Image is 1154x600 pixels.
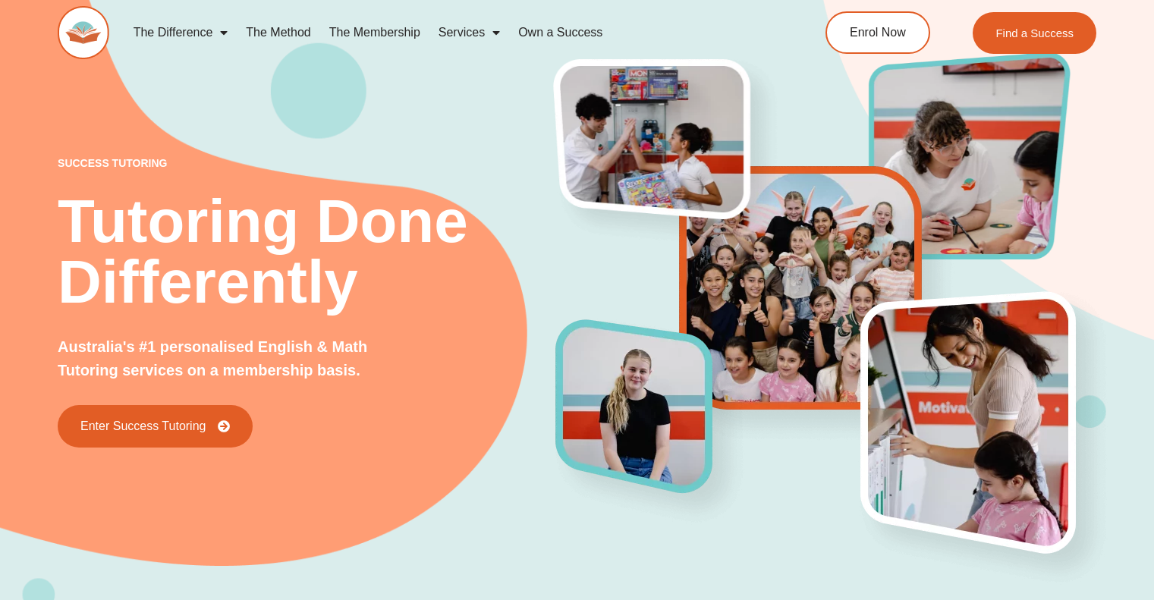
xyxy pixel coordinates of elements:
[995,27,1074,39] span: Find a Success
[825,11,930,54] a: Enrol Now
[429,15,509,50] a: Services
[1078,527,1154,600] iframe: Chat Widget
[124,15,766,50] nav: Menu
[320,15,429,50] a: The Membership
[509,15,612,50] a: Own a Success
[58,158,556,168] p: success tutoring
[58,405,253,448] a: Enter Success Tutoring
[58,191,556,313] h2: Tutoring Done Differently
[80,420,206,432] span: Enter Success Tutoring
[237,15,319,50] a: The Method
[124,15,237,50] a: The Difference
[850,27,906,39] span: Enrol Now
[58,335,422,382] p: Australia's #1 personalised English & Math Tutoring services on a membership basis.
[973,12,1096,54] a: Find a Success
